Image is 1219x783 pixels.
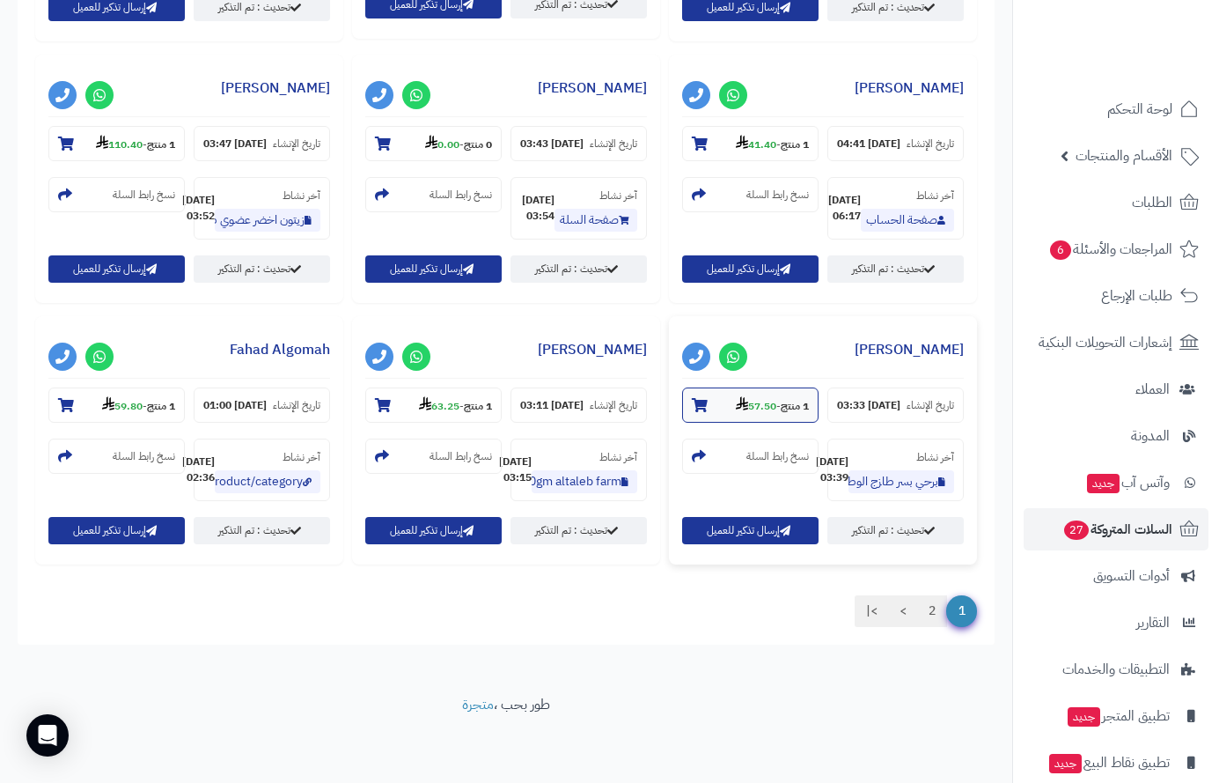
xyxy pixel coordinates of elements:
[682,439,819,474] section: نسخ رابط السلة
[510,517,647,544] a: تحديث : تم التذكير
[1024,368,1208,410] a: العملاء
[1131,424,1170,448] span: المدونة
[1062,657,1170,682] span: التطبيقات والخدمات
[283,449,320,465] small: آخر نشاط
[464,398,492,414] strong: 1 منتج
[1024,275,1208,317] a: طلبات الإرجاع
[837,137,900,151] strong: [DATE] 04:41
[113,188,175,203] small: نسخ رابط السلة
[1132,190,1172,215] span: الطلبات
[917,595,947,627] a: 2
[273,137,320,151] small: تاريخ الإنشاء
[1087,474,1120,493] span: جديد
[147,137,175,152] strong: 1 منتج
[273,398,320,413] small: تاريخ الإنشاء
[736,396,809,414] small: -
[365,439,502,474] section: نسخ رابط السلة
[1024,555,1208,597] a: أدوات التسويق
[48,439,185,474] section: نسخ رابط السلة
[590,398,637,413] small: تاريخ الإنشاء
[1039,330,1172,355] span: إشعارات التحويلات البنكية
[520,193,554,223] strong: [DATE] 03:54
[746,449,809,464] small: نسخ رابط السلة
[48,255,185,283] button: إرسال تذكير للعميل
[1107,97,1172,122] span: لوحة التحكم
[48,388,185,423] section: 1 منتج-59.80
[430,449,492,464] small: نسخ رابط السلة
[855,78,964,99] a: [PERSON_NAME]
[182,193,215,223] strong: [DATE] 03:52
[1024,321,1208,364] a: إشعارات التحويلات البنكية
[430,188,492,203] small: نسخ رابط السلة
[425,137,459,152] strong: 0.00
[538,339,647,360] a: [PERSON_NAME]
[520,137,584,151] strong: [DATE] 03:43
[283,188,320,203] small: آخر نشاط
[1066,704,1170,728] span: تطبيق المتجر
[1024,88,1208,130] a: لوحة التحكم
[1024,695,1208,737] a: تطبيق المتجرجديد
[48,126,185,161] section: 1 منتج-110.40
[1024,462,1208,504] a: وآتس آبجديد
[102,396,175,414] small: -
[781,398,809,414] strong: 1 منتج
[837,398,900,413] strong: [DATE] 03:33
[590,137,637,151] small: تاريخ الإنشاء
[682,255,819,283] button: إرسال تذكير للعميل
[736,135,809,152] small: -
[828,193,861,223] strong: [DATE] 06:17
[538,78,647,99] a: [PERSON_NAME]
[1085,470,1170,495] span: وآتس آب
[147,398,175,414] strong: 1 منتج
[736,137,776,152] strong: 41.40
[48,517,185,544] button: إرسال تذكير للعميل
[1024,415,1208,457] a: المدونة
[746,188,809,203] small: نسخ رابط السلة
[916,188,954,203] small: آخر نشاط
[682,126,819,161] section: 1 منتج-41.40
[1099,48,1202,85] img: logo-2.png
[48,177,185,212] section: نسخ رابط السلة
[510,255,647,283] a: تحديث : تم التذكير
[182,454,215,484] strong: [DATE] 02:36
[194,517,330,544] a: تحديث : تم التذكير
[855,339,964,360] a: [PERSON_NAME]
[1076,144,1172,168] span: الأقسام والمنتجات
[1136,610,1170,635] span: التقارير
[462,694,494,715] a: متجرة
[781,137,809,152] strong: 1 منتج
[419,398,459,414] strong: 63.25
[816,454,848,484] strong: [DATE] 03:39
[682,388,819,423] section: 1 منتج-57.50
[215,209,320,232] a: زيتون اخضر عضوي طازج 1 كجم الوطنية
[907,398,954,413] small: تاريخ الإنشاء
[1064,521,1089,540] span: 27
[827,255,964,283] a: تحديث : تم التذكير
[102,398,143,414] strong: 59.80
[499,454,532,484] strong: [DATE] 03:15
[736,398,776,414] strong: 57.50
[1101,284,1172,308] span: طلبات الإرجاع
[888,595,918,627] a: >
[1050,240,1071,260] span: 6
[1024,648,1208,691] a: التطبيقات والخدمات
[1062,517,1172,542] span: السلات المتروكة
[946,595,977,627] span: 1
[1135,377,1170,402] span: العملاء
[425,135,492,152] small: -
[916,449,954,465] small: آخر نشاط
[827,517,964,544] a: تحديث : تم التذكير
[365,126,502,161] section: 0 منتج-0.00
[113,449,175,464] small: نسخ رابط السلة
[520,398,584,413] strong: [DATE] 03:11
[532,470,637,493] a: organic chicken 700 900gm altaleb farm
[1093,564,1170,588] span: أدوات التسويق
[464,137,492,152] strong: 0 منتج
[203,398,267,413] strong: [DATE] 01:00
[215,470,320,493] a: product/category
[365,388,502,423] section: 1 منتج-63.25
[1024,228,1208,270] a: المراجعات والأسئلة6
[230,339,330,360] a: Fahad Algomah
[682,517,819,544] button: إرسال تذكير للعميل
[1048,237,1172,262] span: المراجعات والأسئلة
